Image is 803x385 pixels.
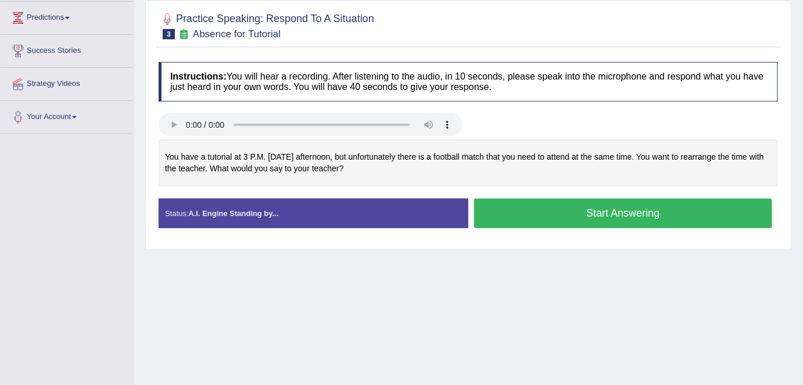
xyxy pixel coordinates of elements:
[1,101,133,130] a: Your Account
[163,29,175,39] span: 3
[474,199,772,228] button: Start Answering
[159,199,468,228] div: Status:
[193,28,281,39] small: Absence for Tutorial
[188,209,278,218] strong: A.I. Engine Standing by...
[1,68,133,97] a: Strategy Videos
[159,10,374,39] h2: Practice Speaking: Respond To A Situation
[159,139,778,186] div: You have a tutorial at 3 P.M. [DATE] afternoon, but unfortunately there is a football match that ...
[1,2,133,31] a: Predictions
[178,29,190,40] small: Exam occurring question
[170,71,227,81] b: Instructions:
[159,62,778,101] h4: You will hear a recording. After listening to the audio, in 10 seconds, please speak into the mic...
[1,35,133,64] a: Success Stories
